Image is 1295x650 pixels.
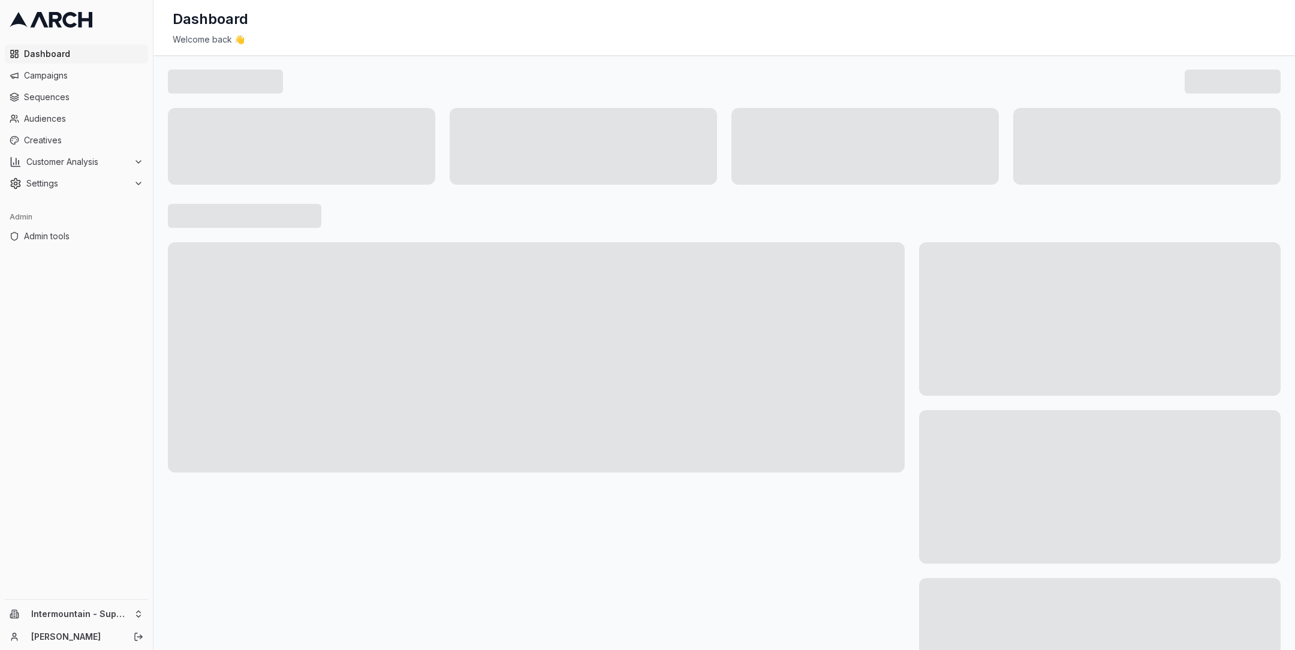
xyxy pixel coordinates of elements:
a: Dashboard [5,44,148,64]
button: Customer Analysis [5,152,148,171]
a: Campaigns [5,66,148,85]
span: Customer Analysis [26,156,129,168]
span: Admin tools [24,230,143,242]
button: Log out [130,628,147,645]
span: Settings [26,177,129,189]
span: Campaigns [24,70,143,82]
button: Settings [5,174,148,193]
a: Sequences [5,88,148,107]
span: Creatives [24,134,143,146]
button: Intermountain - Superior Water & Air [5,604,148,624]
div: Admin [5,207,148,227]
a: [PERSON_NAME] [31,631,121,643]
span: Dashboard [24,48,143,60]
a: Audiences [5,109,148,128]
a: Admin tools [5,227,148,246]
div: Welcome back 👋 [173,34,1276,46]
span: Sequences [24,91,143,103]
h1: Dashboard [173,10,248,29]
a: Creatives [5,131,148,150]
span: Intermountain - Superior Water & Air [31,609,129,619]
span: Audiences [24,113,143,125]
